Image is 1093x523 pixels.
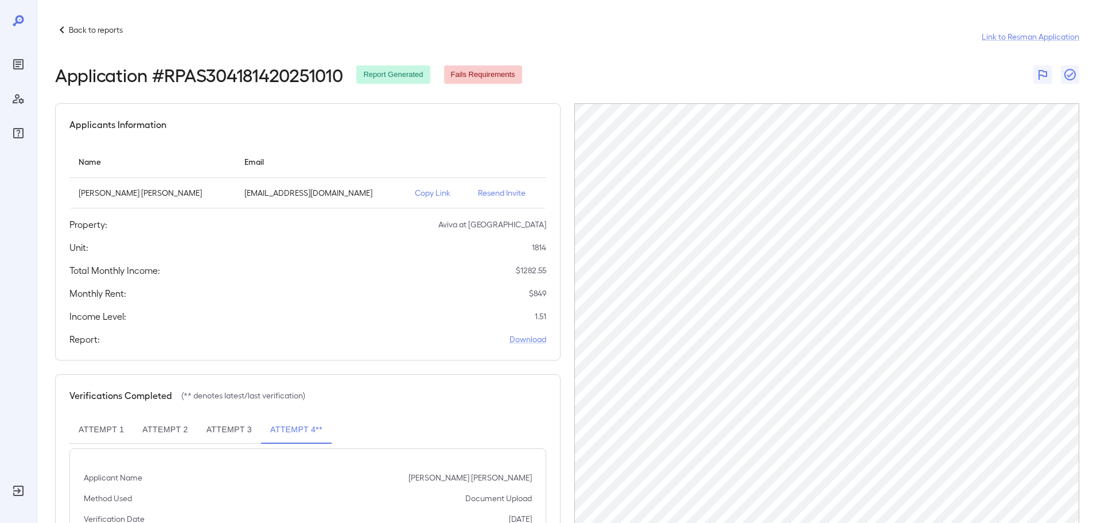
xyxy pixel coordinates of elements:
h5: Income Level: [69,309,126,323]
p: Resend Invite [478,187,536,199]
p: Document Upload [465,493,532,504]
p: [EMAIL_ADDRESS][DOMAIN_NAME] [244,187,397,199]
p: 1814 [532,242,546,253]
p: Copy Link [415,187,460,199]
button: Attempt 3 [197,416,261,444]
button: Flag Report [1033,65,1052,84]
button: Attempt 1 [69,416,133,444]
p: (** denotes latest/last verification) [181,390,305,401]
h5: Verifications Completed [69,389,172,402]
th: Email [235,145,406,178]
h5: Applicants Information [69,118,166,131]
button: Close Report [1061,65,1079,84]
p: [PERSON_NAME] [PERSON_NAME] [79,187,226,199]
p: Applicant Name [84,472,142,483]
button: Attempt 2 [133,416,197,444]
p: [PERSON_NAME] [PERSON_NAME] [409,472,532,483]
div: FAQ [9,124,28,142]
a: Link to Resman Application [982,31,1079,42]
p: $ 1282.55 [516,265,546,276]
h2: Application # RPAS304181420251010 [55,64,343,85]
button: Attempt 4** [261,416,332,444]
div: Reports [9,55,28,73]
p: Back to reports [69,24,123,36]
h5: Property: [69,218,107,231]
div: Manage Users [9,90,28,108]
table: simple table [69,145,546,208]
p: $ 849 [529,288,546,299]
span: Fails Requirements [444,69,522,80]
h5: Total Monthly Income: [69,264,160,277]
div: Log Out [9,482,28,500]
a: Download [509,334,546,345]
h5: Monthly Rent: [69,286,126,300]
h5: Report: [69,332,100,346]
p: Method Used [84,493,132,504]
span: Report Generated [356,69,430,80]
th: Name [69,145,235,178]
p: 1.51 [535,311,546,322]
h5: Unit: [69,241,88,254]
p: Aviva at [GEOGRAPHIC_DATA] [438,219,546,230]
